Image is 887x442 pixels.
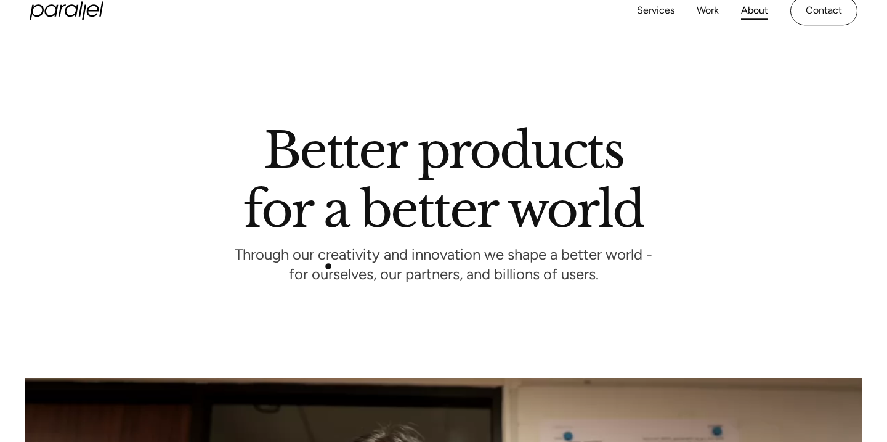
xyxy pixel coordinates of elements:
h1: Better products for a better world [243,133,643,227]
a: Services [637,2,674,20]
a: home [30,2,103,20]
p: Through our creativity and innovation we shape a better world - for ourselves, our partners, and ... [235,249,652,283]
a: About [741,2,768,20]
a: Work [697,2,719,20]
